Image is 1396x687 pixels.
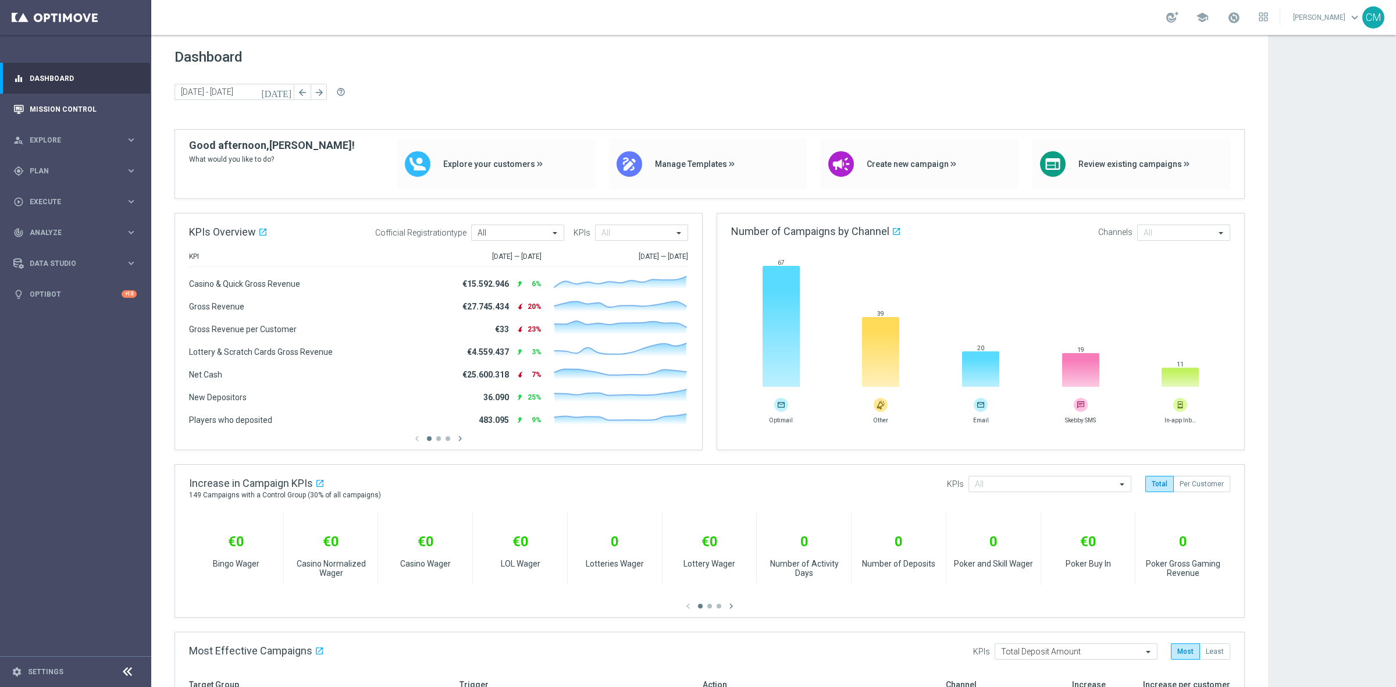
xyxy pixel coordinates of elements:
[1292,9,1362,26] a: [PERSON_NAME]keyboard_arrow_down
[126,227,137,238] i: keyboard_arrow_right
[13,105,137,114] button: Mission Control
[122,290,137,298] div: +10
[126,134,137,145] i: keyboard_arrow_right
[13,63,137,94] div: Dashboard
[13,228,137,237] button: track_changes Analyze keyboard_arrow_right
[13,279,137,309] div: Optibot
[1348,11,1361,24] span: keyboard_arrow_down
[13,289,24,300] i: lightbulb
[30,137,126,144] span: Explore
[30,260,126,267] span: Data Studio
[126,196,137,207] i: keyboard_arrow_right
[30,63,137,94] a: Dashboard
[12,667,22,677] i: settings
[13,197,126,207] div: Execute
[30,168,126,175] span: Plan
[13,258,126,269] div: Data Studio
[1362,6,1384,29] div: CM
[13,290,137,299] button: lightbulb Optibot +10
[13,227,24,238] i: track_changes
[13,73,24,84] i: equalizer
[13,227,126,238] div: Analyze
[126,165,137,176] i: keyboard_arrow_right
[126,258,137,269] i: keyboard_arrow_right
[30,198,126,205] span: Execute
[13,136,137,145] button: person_search Explore keyboard_arrow_right
[30,94,137,124] a: Mission Control
[13,166,126,176] div: Plan
[1196,11,1209,24] span: school
[13,94,137,124] div: Mission Control
[13,166,24,176] i: gps_fixed
[13,135,126,145] div: Explore
[13,197,24,207] i: play_circle_outline
[13,135,24,145] i: person_search
[30,279,122,309] a: Optibot
[13,197,137,207] button: play_circle_outline Execute keyboard_arrow_right
[30,229,126,236] span: Analyze
[13,74,137,83] button: equalizer Dashboard
[28,668,63,675] a: Settings
[13,166,137,176] button: gps_fixed Plan keyboard_arrow_right
[13,259,137,268] button: Data Studio keyboard_arrow_right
